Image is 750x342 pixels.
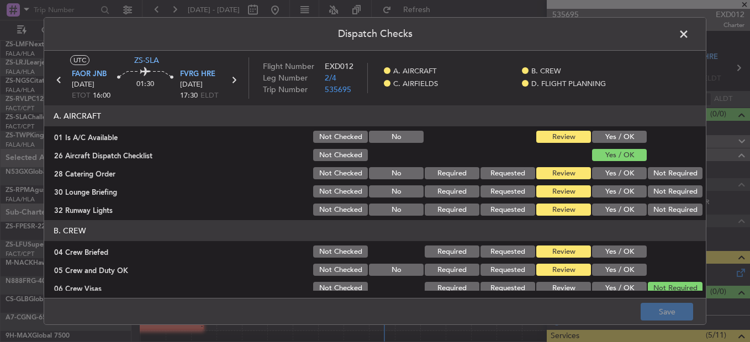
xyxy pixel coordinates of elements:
[592,185,647,197] button: Yes / OK
[536,282,591,294] button: Review
[536,131,591,143] button: Review
[536,204,591,216] button: Review
[592,149,647,161] button: Yes / OK
[648,282,703,294] button: Not Required
[648,167,703,179] button: Not Required
[592,245,647,258] button: Yes / OK
[536,245,591,258] button: Review
[592,282,647,294] button: Yes / OK
[536,264,591,276] button: Review
[536,185,591,197] button: Review
[592,264,647,276] button: Yes / OK
[536,167,591,179] button: Review
[592,131,647,143] button: Yes / OK
[592,167,647,179] button: Yes / OK
[648,204,703,216] button: Not Required
[531,79,606,90] span: D. FLIGHT PLANNING
[648,185,703,197] button: Not Required
[44,18,706,51] header: Dispatch Checks
[592,204,647,216] button: Yes / OK
[531,66,561,77] span: B. CREW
